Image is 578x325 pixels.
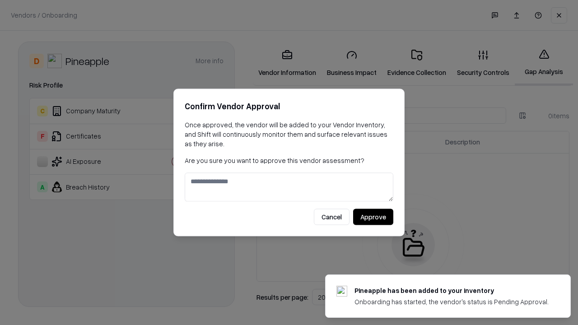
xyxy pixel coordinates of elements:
div: Onboarding has started, the vendor's status is Pending Approval. [354,297,549,306]
p: Once approved, the vendor will be added to your Vendor Inventory, and Shift will continuously mon... [185,120,393,149]
button: Approve [353,209,393,225]
img: pineappleenergy.com [336,286,347,297]
div: Pineapple has been added to your inventory [354,286,549,295]
h2: Confirm Vendor Approval [185,100,393,113]
button: Cancel [314,209,350,225]
p: Are you sure you want to approve this vendor assessment? [185,156,393,165]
